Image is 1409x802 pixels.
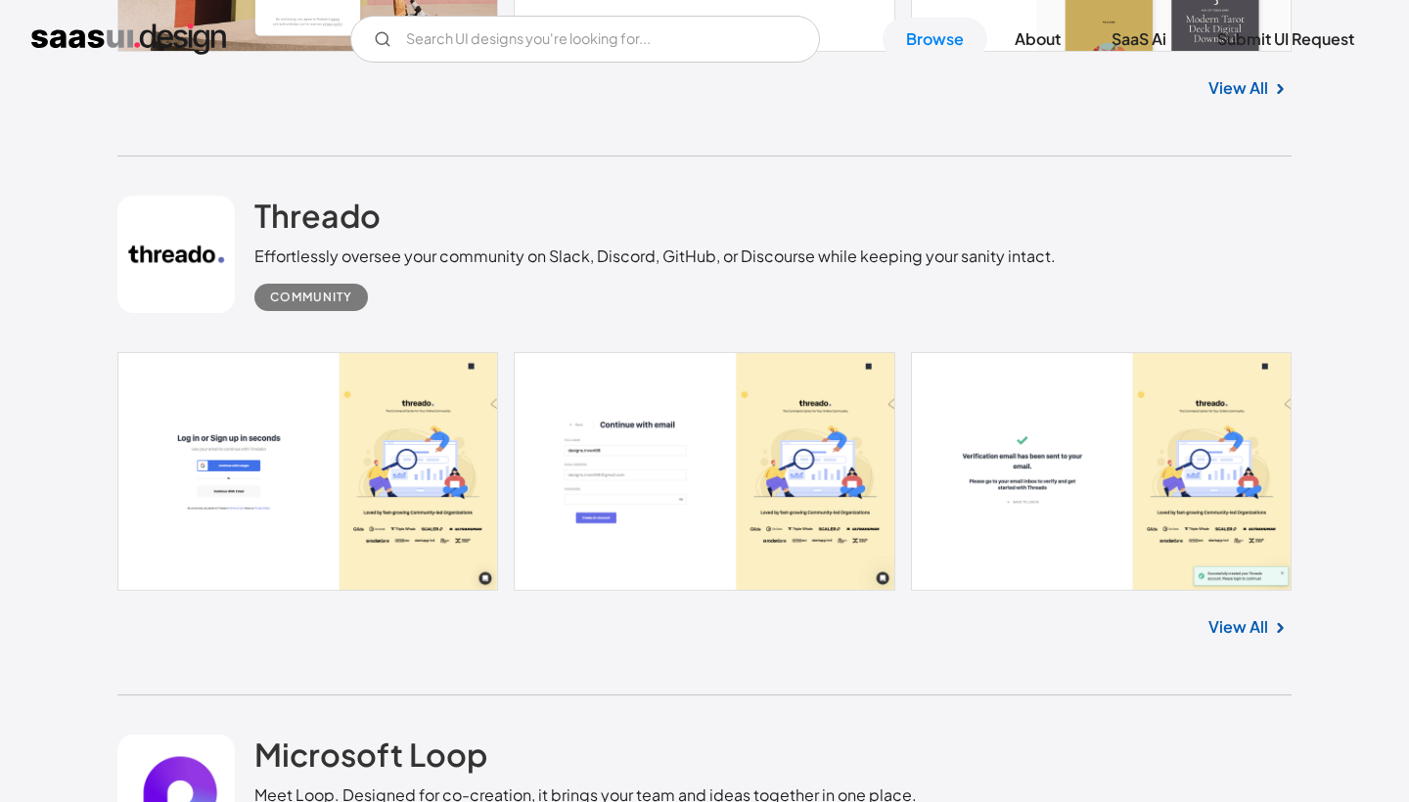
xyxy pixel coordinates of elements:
input: Search UI designs you're looking for... [350,16,820,63]
a: View All [1208,76,1268,100]
a: Browse [883,18,987,61]
a: Microsoft Loop [254,735,487,783]
a: Submit UI Request [1194,18,1378,61]
a: SaaS Ai [1088,18,1190,61]
a: Threado [254,196,381,245]
h2: Microsoft Loop [254,735,487,774]
a: home [31,23,226,55]
div: Community [270,286,352,309]
a: View All [1208,615,1268,639]
h2: Threado [254,196,381,235]
form: Email Form [350,16,820,63]
a: About [991,18,1084,61]
div: Effortlessly oversee your community on Slack, Discord, GitHub, or Discourse while keeping your sa... [254,245,1056,268]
